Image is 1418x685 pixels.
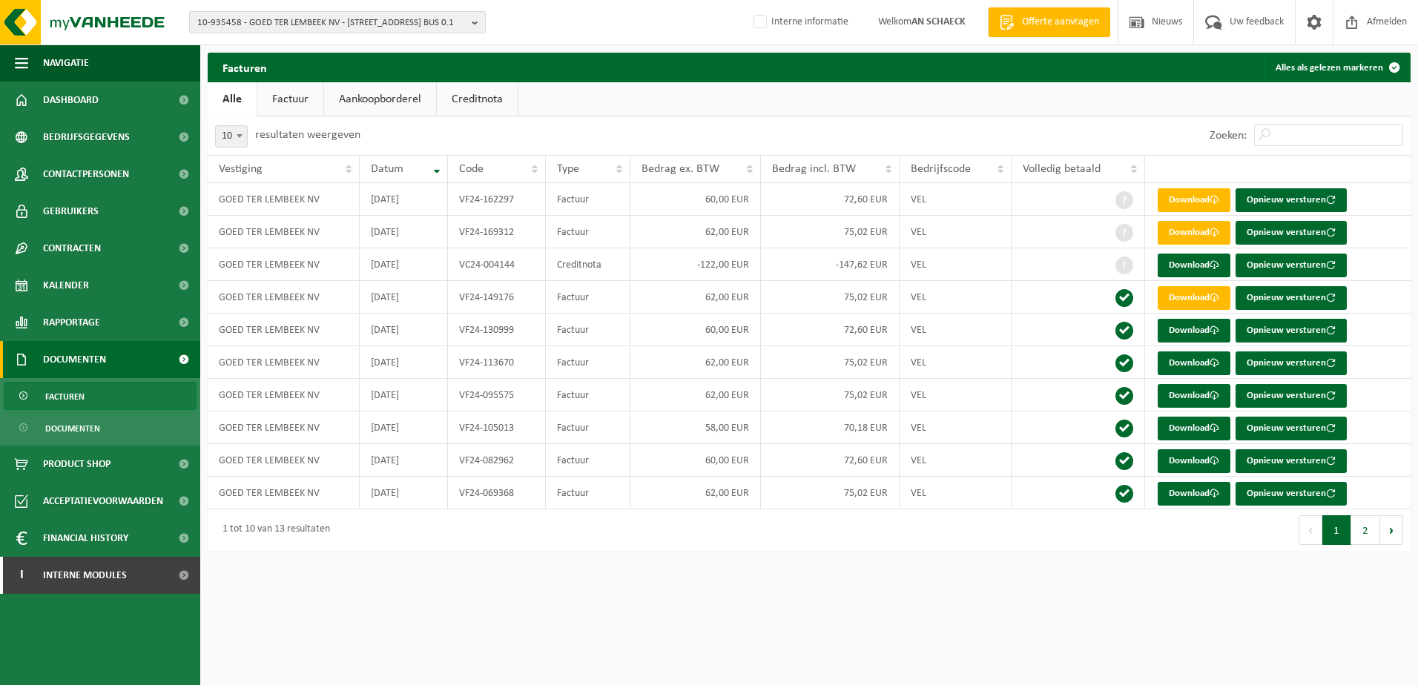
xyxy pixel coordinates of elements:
[216,126,247,147] span: 10
[43,156,129,193] span: Contactpersonen
[324,82,436,116] a: Aankoopborderel
[208,411,360,444] td: GOED TER LEMBEEK NV
[43,520,128,557] span: Financial History
[1158,482,1230,506] a: Download
[900,379,1012,411] td: VEL
[630,216,762,248] td: 62,00 EUR
[1351,515,1380,545] button: 2
[1236,188,1347,212] button: Opnieuw versturen
[911,16,966,27] strong: AN SCHAECK
[1236,254,1347,277] button: Opnieuw versturen
[208,346,360,379] td: GOED TER LEMBEEK NV
[1158,417,1230,440] a: Download
[43,341,106,378] span: Documenten
[459,163,484,175] span: Code
[45,383,85,411] span: Facturen
[546,346,630,379] td: Factuur
[546,411,630,444] td: Factuur
[1236,417,1347,440] button: Opnieuw versturen
[900,216,1012,248] td: VEL
[900,444,1012,477] td: VEL
[546,314,630,346] td: Factuur
[1380,515,1403,545] button: Next
[1236,449,1347,473] button: Opnieuw versturen
[189,11,486,33] button: 10-935458 - GOED TER LEMBEEK NV - [STREET_ADDRESS] BUS 0.1
[761,183,900,216] td: 72,60 EUR
[43,483,163,520] span: Acceptatievoorwaarden
[772,163,856,175] span: Bedrag incl. BTW
[988,7,1110,37] a: Offerte aanvragen
[1158,286,1230,310] a: Download
[546,216,630,248] td: Factuur
[900,314,1012,346] td: VEL
[437,82,518,116] a: Creditnota
[911,163,971,175] span: Bedrijfscode
[1299,515,1322,545] button: Previous
[761,314,900,346] td: 72,60 EUR
[900,477,1012,509] td: VEL
[900,183,1012,216] td: VEL
[208,248,360,281] td: GOED TER LEMBEEK NV
[630,248,762,281] td: -122,00 EUR
[761,444,900,477] td: 72,60 EUR
[546,281,630,314] td: Factuur
[1158,319,1230,342] a: Download
[360,183,448,216] td: [DATE]
[255,129,360,141] label: resultaten weergeven
[43,44,89,82] span: Navigatie
[546,444,630,477] td: Factuur
[642,163,719,175] span: Bedrag ex. BTW
[900,411,1012,444] td: VEL
[43,82,99,119] span: Dashboard
[900,281,1012,314] td: VEL
[630,314,762,346] td: 60,00 EUR
[360,248,448,281] td: [DATE]
[448,281,546,314] td: VF24-149176
[360,411,448,444] td: [DATE]
[360,281,448,314] td: [DATE]
[900,248,1012,281] td: VEL
[630,379,762,411] td: 62,00 EUR
[1158,351,1230,375] a: Download
[630,477,762,509] td: 62,00 EUR
[208,477,360,509] td: GOED TER LEMBEEK NV
[43,446,111,483] span: Product Shop
[1236,221,1347,245] button: Opnieuw versturen
[219,163,263,175] span: Vestiging
[448,216,546,248] td: VF24-169312
[761,281,900,314] td: 75,02 EUR
[208,444,360,477] td: GOED TER LEMBEEK NV
[761,411,900,444] td: 70,18 EUR
[1158,254,1230,277] a: Download
[448,444,546,477] td: VF24-082962
[1236,351,1347,375] button: Opnieuw versturen
[208,183,360,216] td: GOED TER LEMBEEK NV
[360,477,448,509] td: [DATE]
[257,82,323,116] a: Factuur
[371,163,403,175] span: Datum
[448,477,546,509] td: VF24-069368
[208,281,360,314] td: GOED TER LEMBEEK NV
[546,248,630,281] td: Creditnota
[208,216,360,248] td: GOED TER LEMBEEK NV
[360,444,448,477] td: [DATE]
[546,477,630,509] td: Factuur
[761,346,900,379] td: 75,02 EUR
[1018,15,1103,30] span: Offerte aanvragen
[360,346,448,379] td: [DATE]
[761,216,900,248] td: 75,02 EUR
[1264,53,1409,82] button: Alles als gelezen markeren
[761,379,900,411] td: 75,02 EUR
[43,230,101,267] span: Contracten
[197,12,466,34] span: 10-935458 - GOED TER LEMBEEK NV - [STREET_ADDRESS] BUS 0.1
[43,119,130,156] span: Bedrijfsgegevens
[1236,319,1347,342] button: Opnieuw versturen
[630,281,762,314] td: 62,00 EUR
[1158,449,1230,473] a: Download
[630,444,762,477] td: 60,00 EUR
[1023,163,1101,175] span: Volledig betaald
[208,82,257,116] a: Alle
[900,346,1012,379] td: VEL
[360,314,448,346] td: [DATE]
[1322,515,1351,545] button: 1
